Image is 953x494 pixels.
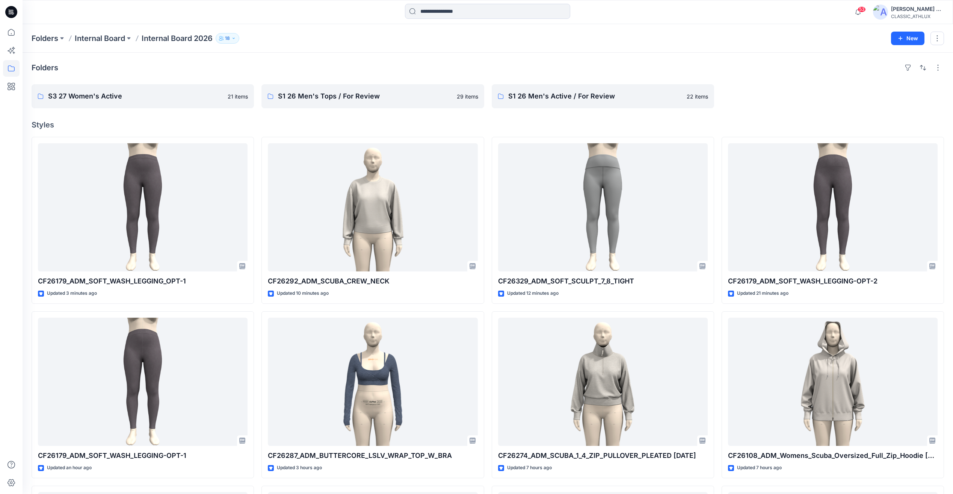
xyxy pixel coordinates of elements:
a: CF26179_ADM_SOFT_WASH_LEGGING_OPT-1 [38,143,248,271]
p: Updated 12 minutes ago [507,289,559,297]
p: 22 items [687,92,708,100]
p: S3 27 Women's Active [48,91,223,102]
a: CF26274_ADM_SCUBA_1_4_ZIP_PULLOVER_PLEATED 12OCT25 [498,318,708,446]
p: CF26179_ADM_SOFT_WASH_LEGGING-OPT-1 [38,450,248,461]
a: S3 27 Women's Active21 items [32,84,254,108]
a: S1 26 Men's Tops / For Review29 items [261,84,484,108]
a: Folders [32,33,58,44]
h4: Styles [32,120,944,129]
a: CF26329_ADM_SOFT_SCULPT_7_8_TIGHT [498,143,708,271]
p: CF26329_ADM_SOFT_SCULPT_7_8_TIGHT [498,276,708,286]
button: New [891,32,924,45]
span: 53 [858,6,866,12]
button: 18 [216,33,239,44]
a: S1 26 Men's Active / For Review22 items [492,84,714,108]
a: Internal Board [75,33,125,44]
p: CF26108_ADM_Womens_Scuba_Oversized_Full_Zip_Hoodie [DATE] [728,450,938,461]
p: CF26287_ADM_BUTTERCORE_LSLV_WRAP_TOP_W_BRA [268,450,477,461]
p: CF26179_ADM_SOFT_WASH_LEGGING-OPT-2 [728,276,938,286]
p: 21 items [228,92,248,100]
p: CF26292_ADM_SCUBA_CREW_NECK [268,276,477,286]
p: Updated 10 minutes ago [277,289,329,297]
p: 18 [225,34,230,42]
p: Updated 7 hours ago [507,464,552,472]
div: CLASSIC_ATHLUX [891,14,944,19]
a: CF26179_ADM_SOFT_WASH_LEGGING-OPT-2 [728,143,938,271]
p: CF26179_ADM_SOFT_WASH_LEGGING_OPT-1 [38,276,248,286]
p: CF26274_ADM_SCUBA_1_4_ZIP_PULLOVER_PLEATED [DATE] [498,450,708,461]
a: CF26287_ADM_BUTTERCORE_LSLV_WRAP_TOP_W_BRA [268,318,477,446]
a: CF26292_ADM_SCUBA_CREW_NECK [268,143,477,271]
p: Updated 21 minutes ago [737,289,788,297]
p: Internal Board 2026 [142,33,213,44]
p: S1 26 Men's Active / For Review [508,91,682,102]
div: [PERSON_NAME] Cfai [891,5,944,14]
p: Updated 3 minutes ago [47,289,97,297]
img: avatar [873,5,888,20]
h4: Folders [32,63,58,72]
a: CF26108_ADM_Womens_Scuba_Oversized_Full_Zip_Hoodie 14OCT25 [728,318,938,446]
p: 29 items [457,92,478,100]
a: CF26179_ADM_SOFT_WASH_LEGGING-OPT-1 [38,318,248,446]
p: Updated an hour ago [47,464,92,472]
p: Updated 3 hours ago [277,464,322,472]
p: S1 26 Men's Tops / For Review [278,91,452,102]
p: Updated 7 hours ago [737,464,782,472]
